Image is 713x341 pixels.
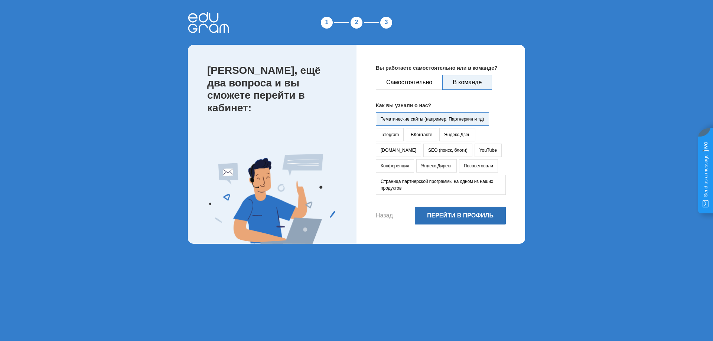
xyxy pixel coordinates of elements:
[376,112,489,126] button: Тематические сайты (например, Партнеркин и тд)
[376,128,404,141] button: Telegram
[379,15,394,30] div: 3
[349,15,364,30] div: 2
[459,159,498,173] button: Посоветовали
[423,144,472,157] button: SEO (поиск, блоги)
[416,159,457,173] button: Яндекс.Директ
[209,154,335,244] img: Expert Image
[376,175,506,195] button: Страница партнерской программы на одном из наших продуктов
[439,128,475,141] button: Яндекс.Дзен
[475,144,502,157] button: YouTube
[376,75,443,90] button: Самостоятельно
[207,64,342,114] p: [PERSON_NAME], ещё два вопроса и вы сможете перейти в кабинет:
[376,144,421,157] button: [DOMAIN_NAME]
[415,207,506,224] button: Перейти в профиль
[442,75,492,90] button: В команде
[319,15,334,30] div: 1
[376,102,506,109] p: Как вы узнали о нас?
[376,212,393,219] button: Назад
[376,64,506,72] p: Вы работаете самостоятельно или в команде?
[376,159,414,173] button: Конференция
[406,128,437,141] button: ВКонтакте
